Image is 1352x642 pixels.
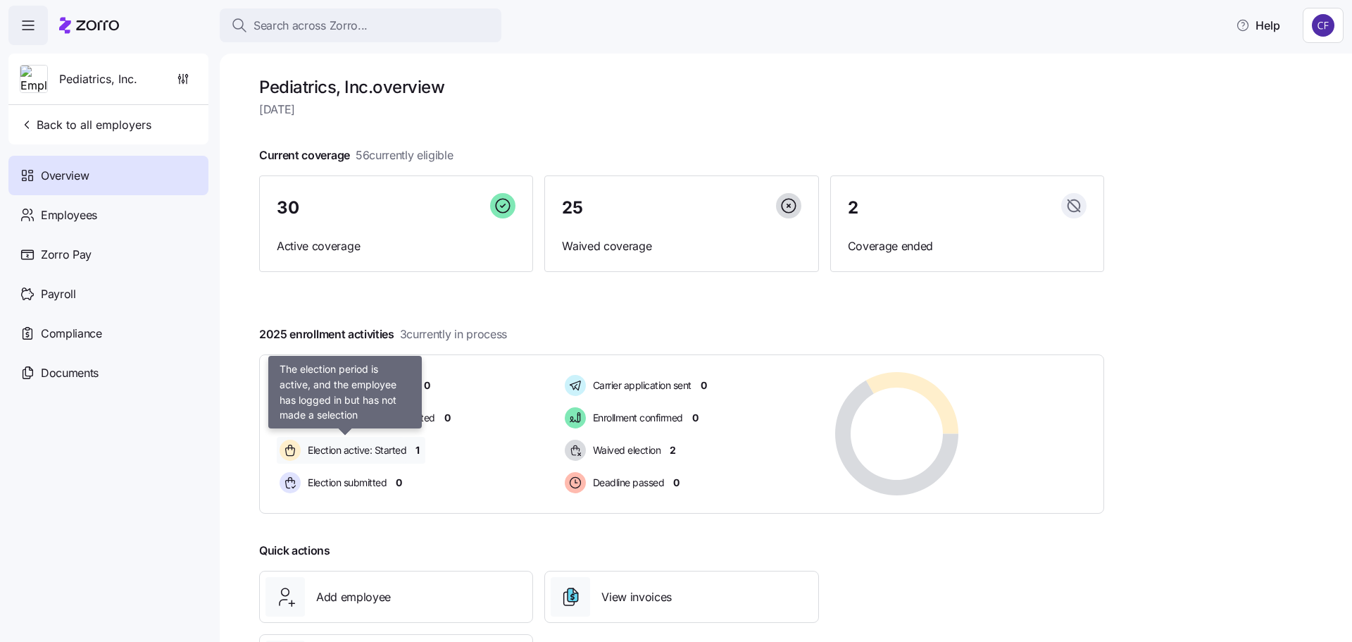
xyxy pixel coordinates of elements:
span: Employees [41,206,97,224]
span: Election submitted [303,476,387,490]
span: 30 [277,199,299,216]
span: Enrollment confirmed [589,411,683,425]
a: Compliance [8,314,208,353]
span: 2025 enrollment activities [259,326,507,343]
a: Zorro Pay [8,235,208,274]
span: 56 currently eligible [356,147,453,164]
span: View invoices [601,588,672,606]
span: Election active: Hasn't started [303,411,435,425]
span: Waived coverage [562,237,801,255]
span: Add employee [316,588,391,606]
button: Help [1225,11,1291,39]
span: Carrier application sent [589,378,691,393]
span: Election active: Started [303,443,406,457]
span: 0 [692,411,699,425]
span: [DATE] [259,101,1104,118]
span: 0 [396,476,402,490]
img: 7d4a9558da78dc7654dde66b79f71a2e [1312,14,1334,37]
a: Employees [8,195,208,235]
span: Back to all employers [20,116,151,133]
span: 0 [701,378,707,393]
span: Quick actions [259,542,330,560]
span: Overview [41,167,89,185]
span: Search across Zorro... [254,17,368,35]
span: Pending election window [303,378,415,393]
span: 2 [848,199,858,216]
a: Overview [8,156,208,195]
span: Current coverage [259,147,453,164]
span: Waived election [589,443,661,457]
span: 2 [670,443,676,457]
a: Payroll [8,274,208,314]
button: Search across Zorro... [220,8,501,42]
button: Back to all employers [14,111,157,139]
span: 3 currently in process [400,326,507,343]
span: Zorro Pay [41,246,92,264]
span: Deadline passed [589,476,665,490]
a: Documents [8,353,208,393]
span: Payroll [41,285,76,303]
span: Active coverage [277,237,515,255]
span: 25 [562,199,582,216]
span: 0 [424,378,430,393]
span: Help [1236,17,1280,34]
span: Compliance [41,325,102,342]
span: Coverage ended [848,237,1087,255]
span: Pediatrics, Inc. [59,70,137,88]
span: 1 [415,443,420,457]
img: Employer logo [20,66,47,94]
h1: Pediatrics, Inc. overview [259,76,1104,98]
span: 0 [673,476,680,490]
span: Documents [41,364,99,382]
span: 0 [444,411,451,425]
